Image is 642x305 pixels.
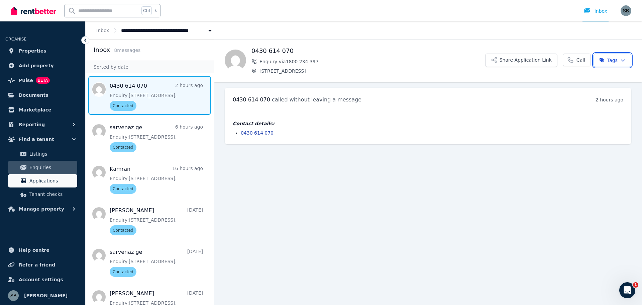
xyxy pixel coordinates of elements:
a: Tenant checks [8,187,77,201]
button: Share Application Link [485,54,557,67]
span: Call [576,57,585,63]
span: Account settings [19,276,63,284]
span: BETA [36,77,50,84]
a: sarvenaz ge6 hours agoEnquiry:[STREET_ADDRESS].Contacted [110,124,203,152]
a: Kamran16 hours agoEnquiry:[STREET_ADDRESS].Contacted [110,165,203,194]
a: Add property [5,59,80,72]
a: 0430 614 070 [241,130,274,136]
img: Sam Berrell [8,290,19,301]
span: Manage property [19,205,64,213]
span: Applications [29,177,75,185]
span: Refer a friend [19,261,55,269]
span: [PERSON_NAME] [24,292,68,300]
img: RentBetter [11,6,56,16]
span: 8 message s [114,48,140,53]
a: Account settings [5,273,80,286]
span: Help centre [19,246,49,254]
span: Add property [19,62,54,70]
button: Reporting [5,118,80,131]
span: Enquiries [29,163,75,171]
a: [PERSON_NAME][DATE]Enquiry:[STREET_ADDRESS].Contacted [110,207,203,235]
a: sarvenaz ge[DATE]Enquiry:[STREET_ADDRESS].Contacted [110,248,203,277]
span: Pulse [19,76,33,84]
span: Find a tenant [19,135,54,143]
span: Listings [29,150,75,158]
span: 1 [633,282,638,288]
span: Enquiry via 1800 234 397 [259,58,485,65]
a: Marketplace [5,103,80,117]
div: Inbox [584,8,607,14]
button: Find a tenant [5,133,80,146]
img: Sam Berrell [621,5,631,16]
div: Sorted by date [86,61,214,73]
a: Inbox [96,28,109,33]
h1: 0430 614 070 [251,46,485,56]
a: 0430 614 0702 hours agoEnquiry:[STREET_ADDRESS].Contacted [110,82,203,111]
span: Tags [599,57,618,64]
a: PulseBETA [5,74,80,87]
img: 0430 614 070 [225,50,246,71]
span: [STREET_ADDRESS] [259,68,485,74]
h2: Inbox [94,45,110,55]
iframe: Intercom live chat [619,282,635,298]
span: 0430 614 070 [233,96,270,103]
a: Help centre [5,243,80,257]
a: Enquiries [8,161,77,174]
span: Tenant checks [29,190,75,198]
span: Properties [19,47,46,55]
time: 2 hours ago [596,97,623,102]
nav: Breadcrumb [86,21,224,39]
span: called without leaving a message [272,96,361,103]
span: Documents [19,91,48,99]
span: Marketplace [19,106,51,114]
a: Listings [8,147,77,161]
a: Refer a friend [5,258,80,272]
a: Properties [5,44,80,58]
a: Applications [8,174,77,187]
span: ORGANISE [5,37,26,42]
span: Ctrl [141,6,152,15]
a: Call [563,54,591,66]
button: Tags [594,54,631,67]
button: Manage property [5,202,80,216]
a: Documents [5,88,80,102]
h4: Contact details: [233,120,623,127]
span: k [154,8,157,13]
span: Reporting [19,121,45,129]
